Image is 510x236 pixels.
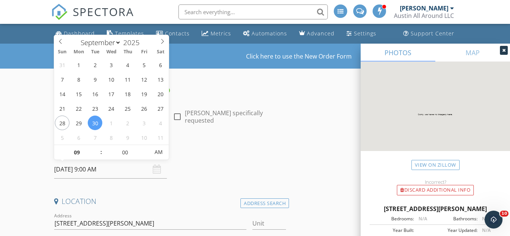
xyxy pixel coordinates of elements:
span: October 5, 2025 [55,130,69,145]
span: September 23, 2025 [88,101,102,116]
a: Templates [104,27,147,41]
span: September 21, 2025 [55,101,69,116]
label: [PERSON_NAME] specifically requested [185,109,286,124]
span: Fri [136,50,153,54]
div: Advanced [307,30,335,37]
div: Austin All Around LLC [394,12,454,19]
span: N/A [482,215,491,222]
span: October 11, 2025 [153,130,168,145]
span: October 10, 2025 [137,130,152,145]
span: September 22, 2025 [71,101,86,116]
span: September 14, 2025 [55,86,69,101]
span: September 19, 2025 [137,86,152,101]
div: Metrics [211,30,231,37]
span: October 7, 2025 [88,130,102,145]
span: September 12, 2025 [137,72,152,86]
span: Sun [54,50,71,54]
span: October 8, 2025 [104,130,119,145]
span: October 3, 2025 [137,116,152,130]
img: The Best Home Inspection Software - Spectora [51,4,68,20]
iframe: Intercom live chat [485,211,503,229]
span: October 2, 2025 [121,116,135,130]
div: Bedrooms: [372,215,414,222]
span: October 1, 2025 [104,116,119,130]
span: Thu [120,50,136,54]
span: September 17, 2025 [104,86,119,101]
span: September 15, 2025 [71,86,86,101]
a: SPECTORA [51,10,134,26]
h4: Location [54,196,286,206]
span: : [100,145,102,160]
a: Contacts [153,27,193,41]
a: Support Center [400,27,457,41]
span: September 20, 2025 [153,86,168,101]
a: View on Zillow [411,160,460,170]
div: Discard Additional info [397,185,474,195]
span: September 27, 2025 [153,101,168,116]
span: September 11, 2025 [121,72,135,86]
span: September 9, 2025 [88,72,102,86]
span: September 3, 2025 [104,57,119,72]
div: Templates [115,30,144,37]
span: N/A [482,227,491,233]
div: Support Center [411,30,454,37]
input: Year [121,38,146,47]
span: Click to toggle [148,145,169,160]
div: [PERSON_NAME] [400,4,448,12]
span: October 4, 2025 [153,116,168,130]
div: Bathrooms: [435,215,478,222]
span: October 6, 2025 [71,130,86,145]
span: September 8, 2025 [71,72,86,86]
div: Dashboard [64,30,95,37]
span: Mon [71,50,87,54]
span: Sat [153,50,169,54]
input: Select date [54,160,167,179]
span: September 30, 2025 [88,116,102,130]
a: Metrics [199,27,234,41]
span: September 1, 2025 [71,57,86,72]
span: August 31, 2025 [55,57,69,72]
span: SPECTORA [73,4,134,19]
a: Advanced [296,27,338,41]
span: 10 [500,211,509,217]
a: MAP [435,44,510,62]
div: Automations [252,30,287,37]
div: Settings [354,30,376,37]
a: Settings [343,27,379,41]
input: Search everything... [178,4,328,19]
a: Click here to use the New Order Form [246,53,352,59]
h4: Date/Time [54,145,286,155]
a: PHOTOS [361,44,435,62]
span: September 16, 2025 [88,86,102,101]
span: Tue [87,50,103,54]
span: September 18, 2025 [121,86,135,101]
span: September 29, 2025 [71,116,86,130]
img: streetview [361,62,510,169]
div: Year Updated: [435,227,478,234]
span: September 26, 2025 [137,101,152,116]
span: October 9, 2025 [121,130,135,145]
div: Address Search [240,198,289,208]
a: Automations (Basic) [240,27,290,41]
span: September 2, 2025 [88,57,102,72]
span: September 10, 2025 [104,72,119,86]
div: Year Built: [372,227,414,234]
span: September 6, 2025 [153,57,168,72]
span: September 24, 2025 [104,101,119,116]
div: [STREET_ADDRESS][PERSON_NAME] [370,204,501,213]
span: September 28, 2025 [55,116,69,130]
span: September 4, 2025 [121,57,135,72]
span: September 5, 2025 [137,57,152,72]
div: Incorrect? [361,179,510,185]
span: Wed [103,50,120,54]
span: N/A [419,215,427,222]
a: Dashboard [53,27,98,41]
div: Contacts [165,30,190,37]
span: September 7, 2025 [55,72,69,86]
span: September 13, 2025 [153,72,168,86]
span: September 25, 2025 [121,101,135,116]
